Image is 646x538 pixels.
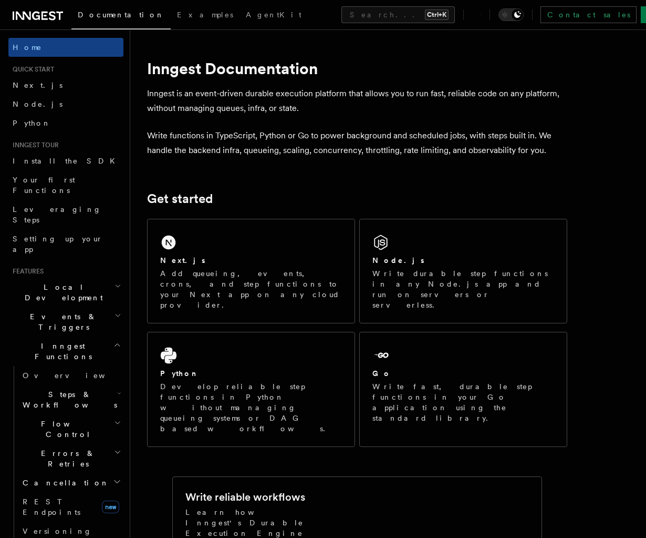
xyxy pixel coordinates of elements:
[23,527,92,535] span: Versioning
[13,157,121,165] span: Install the SDK
[8,38,123,57] a: Home
[8,278,123,307] button: Local Development
[8,141,59,149] span: Inngest tour
[18,478,109,488] span: Cancellation
[8,307,123,337] button: Events & Triggers
[8,114,123,133] a: Python
[8,95,123,114] a: Node.js
[147,219,355,323] a: Next.jsAdd queueing, events, crons, and step functions to your Next app on any cloud provider.
[540,6,637,23] a: Contact sales
[78,11,164,19] span: Documentation
[341,6,455,23] button: Search...Ctrl+K
[18,492,123,522] a: REST Endpointsnew
[185,490,305,504] h2: Write reliable workflows
[8,341,113,362] span: Inngest Functions
[18,444,123,473] button: Errors & Retries
[13,119,51,127] span: Python
[8,229,123,259] a: Setting up your app
[147,59,567,78] h1: Inngest Documentation
[246,11,301,19] span: AgentKit
[8,337,123,366] button: Inngest Functions
[18,389,117,410] span: Steps & Workflows
[13,205,101,224] span: Leveraging Steps
[171,3,239,28] a: Examples
[147,332,355,447] a: PythonDevelop reliable step functions in Python without managing queueing systems or DAG based wo...
[8,76,123,95] a: Next.js
[18,366,123,385] a: Overview
[498,8,524,21] button: Toggle dark mode
[8,282,114,303] span: Local Development
[8,170,123,200] a: Your first Functions
[18,414,123,444] button: Flow Control
[177,11,233,19] span: Examples
[372,255,424,266] h2: Node.js
[102,501,119,513] span: new
[8,65,54,74] span: Quick start
[18,448,114,469] span: Errors & Retries
[160,368,199,379] h2: Python
[359,332,567,447] a: GoWrite fast, durable step functions in your Go application using the standard library.
[147,86,567,116] p: Inngest is an event-driven durable execution platform that allows you to run fast, reliable code ...
[18,385,123,414] button: Steps & Workflows
[372,381,554,423] p: Write fast, durable step functions in your Go application using the standard library.
[147,191,213,206] a: Get started
[13,176,75,195] span: Your first Functions
[425,9,449,20] kbd: Ctrl+K
[359,219,567,323] a: Node.jsWrite durable step functions in any Node.js app and run on servers or serverless.
[147,128,567,158] p: Write functions in TypeScript, Python or Go to power background and scheduled jobs, with steps bu...
[160,255,205,266] h2: Next.js
[23,371,131,380] span: Overview
[160,268,342,310] p: Add queueing, events, crons, and step functions to your Next app on any cloud provider.
[18,419,114,440] span: Flow Control
[372,268,554,310] p: Write durable step functions in any Node.js app and run on servers or serverless.
[160,381,342,434] p: Develop reliable step functions in Python without managing queueing systems or DAG based workflows.
[13,42,42,53] span: Home
[8,151,123,170] a: Install the SDK
[8,311,114,332] span: Events & Triggers
[8,200,123,229] a: Leveraging Steps
[13,100,62,108] span: Node.js
[71,3,171,29] a: Documentation
[23,498,80,516] span: REST Endpoints
[13,235,103,253] span: Setting up your app
[372,368,391,379] h2: Go
[18,473,123,492] button: Cancellation
[239,3,308,28] a: AgentKit
[8,267,44,276] span: Features
[13,81,62,89] span: Next.js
